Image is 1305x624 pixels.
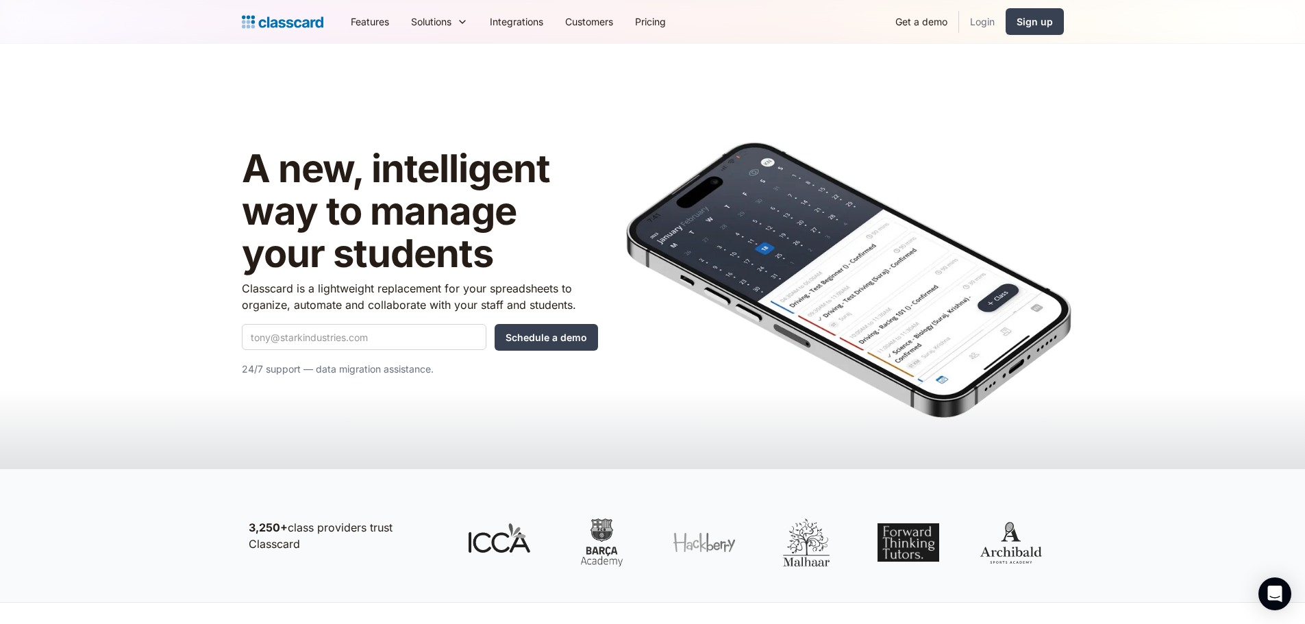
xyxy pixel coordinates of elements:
p: class providers trust Classcard [249,519,440,552]
div: Solutions [411,14,451,29]
a: Features [340,6,400,37]
p: 24/7 support — data migration assistance. [242,361,598,377]
a: Integrations [479,6,554,37]
a: Logo [242,12,323,32]
a: Get a demo [884,6,958,37]
h1: A new, intelligent way to manage your students [242,148,598,275]
a: Login [959,6,1006,37]
input: tony@starkindustries.com [242,324,486,350]
div: Solutions [400,6,479,37]
a: Customers [554,6,624,37]
div: Sign up [1017,14,1053,29]
strong: 3,250+ [249,521,288,534]
input: Schedule a demo [495,324,598,351]
a: Sign up [1006,8,1064,35]
div: Open Intercom Messenger [1258,577,1291,610]
form: Quick Demo Form [242,324,598,351]
a: Pricing [624,6,677,37]
p: Classcard is a lightweight replacement for your spreadsheets to organize, automate and collaborat... [242,280,598,313]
